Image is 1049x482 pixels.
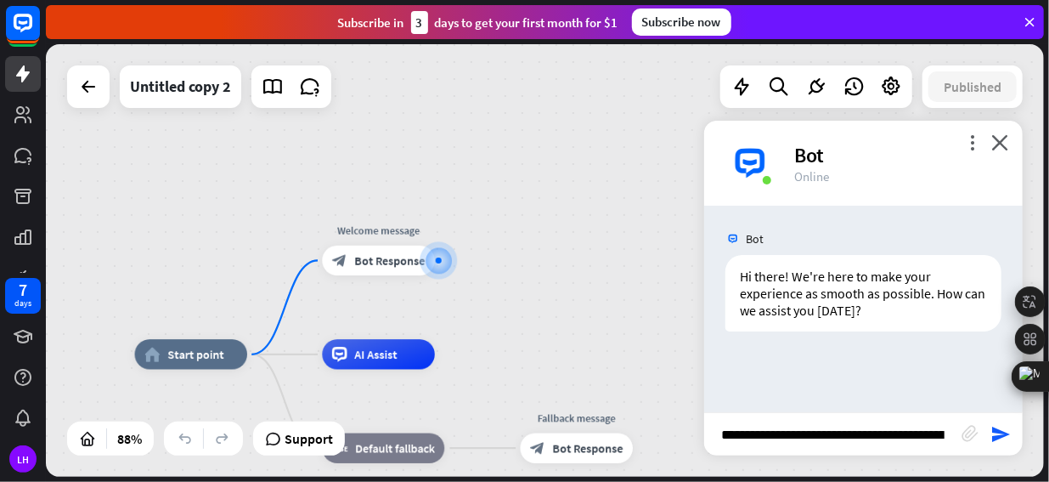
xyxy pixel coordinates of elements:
[530,441,545,456] i: block_bot_response
[725,255,1001,332] div: Hi there! We're here to make your experience as smooth as possible. How can we assist you [DATE]?
[19,282,27,298] div: 7
[964,134,980,150] i: more_vert
[962,425,979,442] i: block_attachment
[112,425,147,452] div: 88%
[332,441,348,456] i: block_fallback
[338,11,618,34] div: Subscribe in days to get your first month for $1
[5,278,41,314] a: 7 days
[411,11,428,34] div: 3
[14,7,65,58] button: Open LiveChat chat widget
[746,231,764,247] span: Bot
[794,168,1002,184] div: Online
[285,425,333,452] span: Support
[794,142,1002,168] div: Bot
[990,424,1011,445] i: send
[332,253,347,269] i: block_bot_response
[14,298,31,309] div: days
[928,71,1017,102] button: Published
[991,134,1008,150] i: close
[167,347,223,362] span: Start point
[311,223,446,238] div: Welcome message
[130,65,231,108] div: Untitled copy 2
[144,347,161,362] i: home_2
[553,441,623,456] span: Bot Response
[632,9,731,36] div: Subscribe now
[354,347,397,362] span: AI Assist
[355,441,435,456] span: Default fallback
[509,411,644,426] div: Fallback message
[9,445,37,473] div: LH
[354,253,425,269] span: Bot Response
